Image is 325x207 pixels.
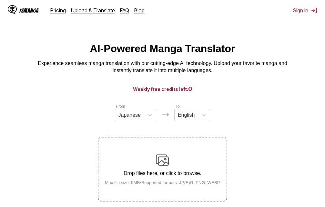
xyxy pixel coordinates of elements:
[161,111,169,119] img: Languages icon
[176,104,180,109] label: To
[34,60,292,74] p: Experience seamless manga translation with our cutting-edge AI technology. Upload your favorite m...
[19,7,39,14] div: IsManga
[100,170,225,176] p: Drop files here, or click to browse.
[311,7,317,14] img: Sign out
[188,85,192,92] span: 0
[8,5,50,16] a: IsManga LogoIsManga
[120,7,129,14] a: FAQ
[293,7,317,14] button: Sign In
[71,7,115,14] a: Upload & Translate
[15,85,310,93] h3: Weekly free credits left:
[50,7,66,14] a: Pricing
[90,43,235,55] h1: AI-Powered Manga Translator
[100,180,225,185] small: Max file size: 5MB • Supported formats: JP(E)G, PNG, WEBP
[134,7,145,14] a: Blog
[116,104,125,109] label: From
[8,5,17,14] img: IsManga Logo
